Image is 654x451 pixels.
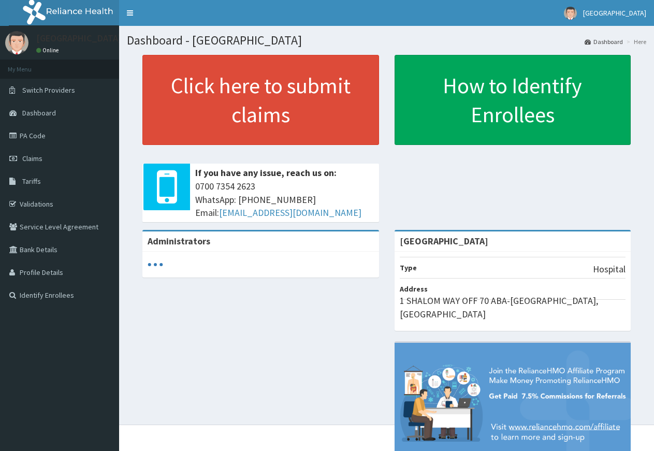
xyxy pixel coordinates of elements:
[22,154,42,163] span: Claims
[195,167,337,179] b: If you have any issue, reach us on:
[148,235,210,247] b: Administrators
[395,55,631,145] a: How to Identify Enrollees
[36,47,61,54] a: Online
[593,263,626,276] p: Hospital
[585,37,623,46] a: Dashboard
[5,31,28,54] img: User Image
[624,37,646,46] li: Here
[148,257,163,272] svg: audio-loading
[219,207,361,219] a: [EMAIL_ADDRESS][DOMAIN_NAME]
[22,108,56,118] span: Dashboard
[400,235,488,247] strong: [GEOGRAPHIC_DATA]
[127,34,646,47] h1: Dashboard - [GEOGRAPHIC_DATA]
[583,8,646,18] span: [GEOGRAPHIC_DATA]
[564,7,577,20] img: User Image
[22,85,75,95] span: Switch Providers
[400,263,417,272] b: Type
[400,284,428,294] b: Address
[195,180,374,220] span: 0700 7354 2623 WhatsApp: [PHONE_NUMBER] Email:
[36,34,122,43] p: [GEOGRAPHIC_DATA]
[22,177,41,186] span: Tariffs
[142,55,379,145] a: Click here to submit claims
[400,294,626,321] p: 1 SHALOM WAY OFF 70 ABA-[GEOGRAPHIC_DATA], [GEOGRAPHIC_DATA]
